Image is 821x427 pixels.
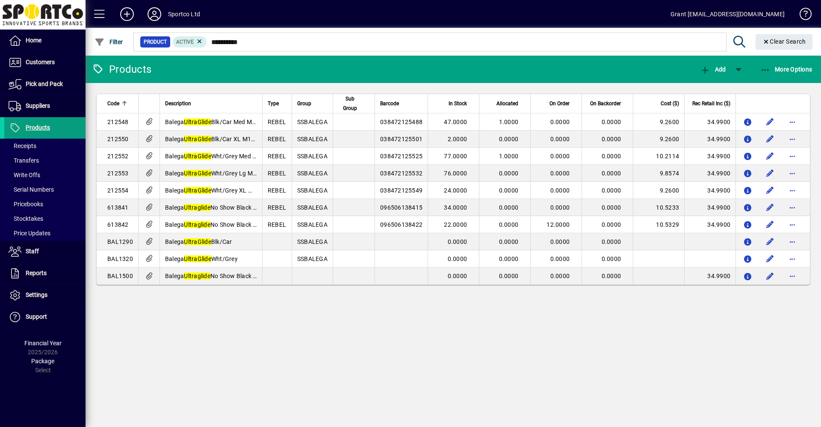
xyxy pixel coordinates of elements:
button: Edit [763,252,777,266]
span: On Order [549,99,570,108]
span: 0.0000 [602,136,621,142]
span: 0.0000 [499,221,519,228]
span: 0.0000 [602,255,621,262]
a: Transfers [4,153,86,168]
span: Write Offs [9,172,40,178]
span: Home [26,37,41,44]
span: 0.0000 [499,170,519,177]
button: Add [113,6,141,22]
span: 0.0000 [602,273,621,279]
span: SSBALEGA [297,187,328,194]
a: Write Offs [4,168,86,182]
td: 9.2600 [633,182,684,199]
em: UltraGlide [184,153,211,160]
button: More options [786,218,799,231]
span: 0.0000 [602,221,621,228]
span: Balega Wht/Grey Med M7-9 W8.5-10.5 r [165,153,300,160]
span: 212554 [107,187,129,194]
a: Serial Numbers [4,182,86,197]
span: 76.0000 [444,170,467,177]
span: REBEL [268,119,286,125]
span: SSBALEGA [297,119,328,125]
button: Edit [763,166,777,180]
button: More options [786,115,799,129]
button: Filter [92,34,125,50]
span: In Stock [449,99,467,108]
span: 0.0000 [448,238,467,245]
a: Stocktakes [4,211,86,226]
span: 0.0000 [602,153,621,160]
span: SSBALEGA [297,204,328,211]
a: Suppliers [4,95,86,117]
span: 0.0000 [550,187,570,194]
button: More options [786,269,799,283]
a: Settings [4,285,86,306]
em: UltraGlide [184,238,211,245]
span: Product [144,38,167,46]
span: Pick and Pack [26,80,63,87]
span: 038472125501 [380,136,422,142]
span: 47.0000 [444,119,467,125]
em: Ultraglide [184,221,210,228]
div: Grant [EMAIL_ADDRESS][DOMAIN_NAME] [670,7,785,21]
span: Reports [26,270,47,276]
button: Clear [756,34,813,50]
span: Settings [26,291,47,298]
span: 0.0000 [499,255,519,262]
span: Barcode [380,99,399,108]
em: Ultraglide [184,204,210,211]
span: Sub Group [338,94,362,113]
span: Serial Numbers [9,186,54,193]
span: Code [107,99,119,108]
span: 212550 [107,136,129,142]
span: Allocated [496,99,518,108]
button: More options [786,132,799,146]
a: Receipts [4,139,86,153]
span: 0.0000 [550,204,570,211]
span: BAL1290 [107,238,133,245]
span: 1.0000 [499,153,519,160]
div: Products [92,62,151,76]
span: 12.0000 [546,221,570,228]
span: 613841 [107,204,129,211]
span: 0.0000 [550,255,570,262]
td: 10.5329 [633,216,684,233]
em: UltraGlide [184,136,211,142]
div: Code [107,99,133,108]
td: 34.9900 [684,216,735,233]
span: Filter [95,39,123,45]
button: Edit [763,115,777,129]
span: 0.0000 [499,136,519,142]
span: Clear Search [762,38,806,45]
span: Support [26,313,47,320]
span: On Backorder [590,99,621,108]
span: Customers [26,59,55,65]
span: SSBALEGA [297,238,328,245]
button: Edit [763,149,777,163]
span: 0.0000 [550,273,570,279]
span: 038472125488 [380,119,422,125]
a: Support [4,306,86,328]
a: Knowledge Base [793,2,810,30]
span: 0.0000 [499,187,519,194]
div: In Stock [433,99,475,108]
em: UltraGlide [184,255,211,262]
button: Edit [763,201,777,214]
span: 613842 [107,221,129,228]
span: 212553 [107,170,129,177]
td: 9.8574 [633,165,684,182]
td: 34.9900 [684,199,735,216]
td: 9.2600 [633,130,684,148]
span: Balega No Show Black Carbon [165,273,273,279]
span: 0.0000 [550,119,570,125]
span: REBEL [268,153,286,160]
span: SSBALEGA [297,255,328,262]
button: Add [698,62,728,77]
td: 34.9900 [684,182,735,199]
span: Type [268,99,279,108]
span: 24.0000 [444,187,467,194]
mat-chip: Activation Status: Active [173,36,207,47]
span: 77.0000 [444,153,467,160]
div: On Order [536,99,577,108]
em: UltraGlide [184,170,211,177]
